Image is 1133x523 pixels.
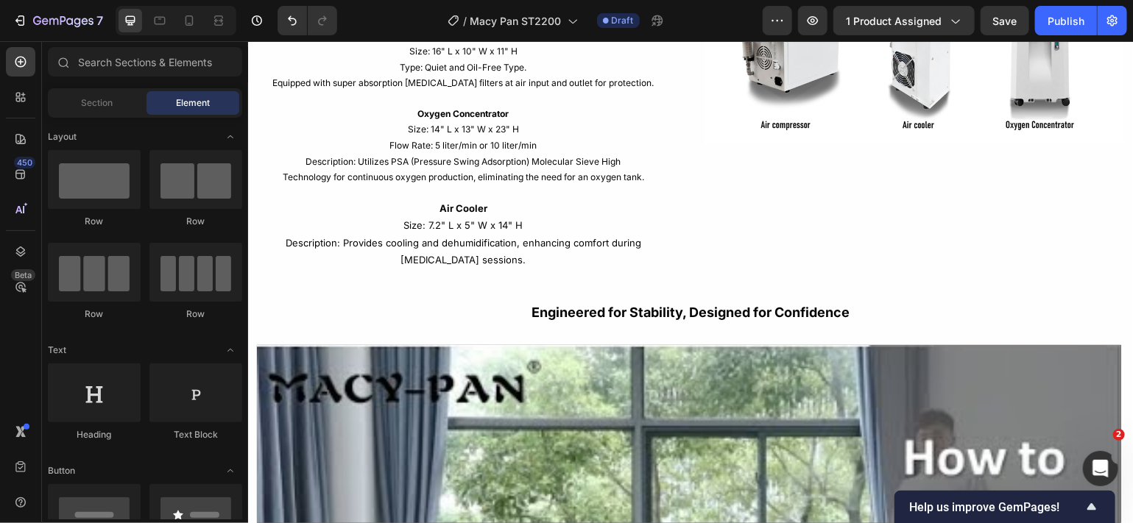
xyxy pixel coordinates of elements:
[993,15,1017,27] span: Save
[278,6,337,35] div: Undo/Redo
[612,14,634,27] span: Draft
[11,269,35,281] div: Beta
[464,13,467,29] span: /
[48,344,66,357] span: Text
[1035,6,1097,35] button: Publish
[1113,429,1125,441] span: 2
[833,6,975,35] button: 1 product assigned
[219,338,242,362] span: Toggle open
[176,96,210,110] span: Element
[149,215,242,228] div: Row
[14,157,35,168] div: 450
[1083,451,1118,486] iframe: Intercom live chat
[48,215,141,228] div: Row
[219,125,242,149] span: Toggle open
[48,47,242,77] input: Search Sections & Elements
[48,130,77,143] span: Layout
[219,459,242,483] span: Toggle open
[82,96,113,110] span: Section
[1048,13,1084,29] div: Publish
[48,428,141,441] div: Heading
[283,263,601,279] strong: Engineered for Stability, Designed for Confidence
[48,464,75,477] span: Button
[6,6,110,35] button: 7
[909,498,1101,516] button: Show survey - Help us improve GemPages!
[981,6,1029,35] button: Save
[470,13,562,29] span: Macy Pan ST2200
[846,13,942,29] span: 1 product assigned
[149,428,242,441] div: Text Block
[96,12,103,29] p: 7
[149,307,242,321] div: Row
[48,307,141,321] div: Row
[909,500,1083,514] span: Help us improve GemPages!
[248,41,1133,523] iframe: Design area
